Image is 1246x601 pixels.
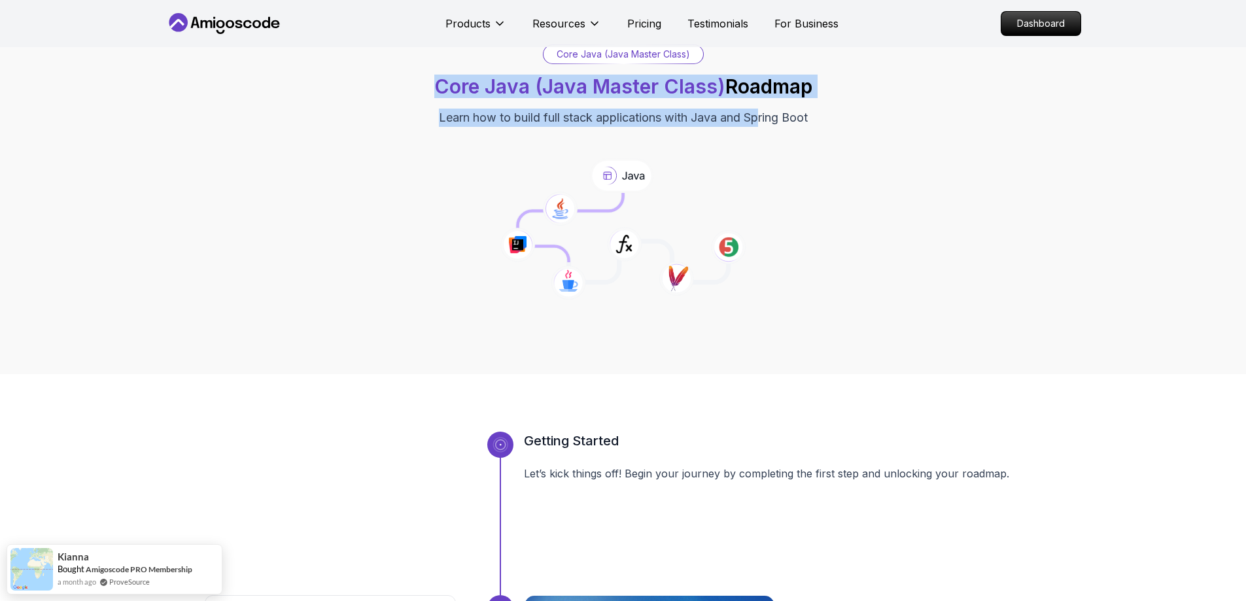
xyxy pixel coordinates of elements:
span: Kianna [58,551,89,562]
a: Pricing [627,16,661,31]
h3: Getting Started [524,432,1042,450]
img: provesource social proof notification image [10,548,53,591]
a: Dashboard [1001,11,1081,36]
div: Core Java (Java Master Class) [544,45,703,63]
span: Bought [58,564,84,574]
button: Resources [532,16,601,42]
a: ProveSource [109,576,150,587]
a: For Business [774,16,839,31]
span: a month ago [58,576,96,587]
h1: Roadmap [434,75,812,98]
button: Products [445,16,506,42]
a: Testimonials [687,16,748,31]
a: Amigoscode PRO Membership [86,564,192,574]
p: Resources [532,16,585,31]
p: Let’s kick things off! Begin your journey by completing the first step and unlocking your roadmap. [524,466,1042,481]
span: Core Java (Java Master Class) [434,75,725,98]
p: Dashboard [1001,12,1081,35]
p: Learn how to build full stack applications with Java and Spring Boot [439,109,808,127]
p: Products [445,16,491,31]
